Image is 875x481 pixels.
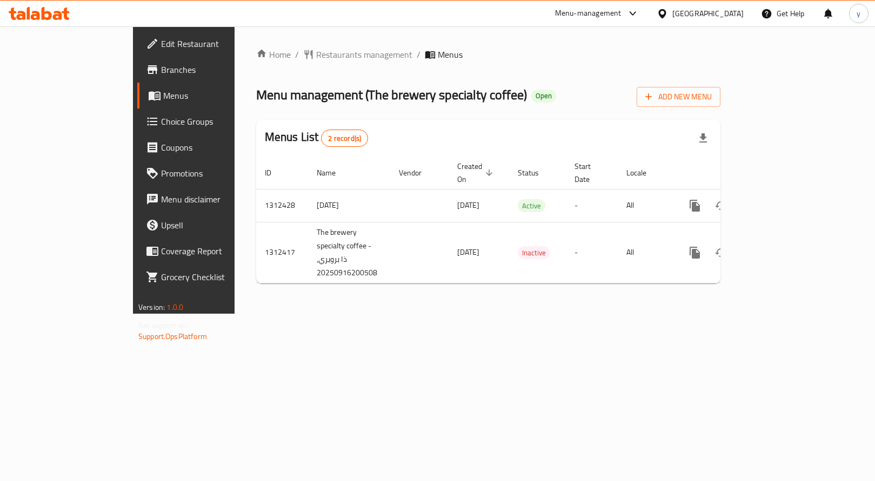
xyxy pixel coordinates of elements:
span: Choice Groups [161,115,270,128]
li: / [295,48,299,61]
a: Restaurants management [303,48,412,61]
span: Vendor [399,166,436,179]
a: Choice Groups [137,109,279,134]
td: All [618,222,673,283]
span: Start Date [575,160,605,186]
div: Active [518,199,545,212]
button: more [682,240,708,266]
a: Menus [137,83,279,109]
div: Export file [690,125,716,151]
span: [DATE] [457,198,479,212]
a: Coverage Report [137,238,279,264]
span: Add New Menu [645,90,712,104]
span: Branches [161,63,270,76]
td: The brewery specialty coffee - ذا برويري, 20250916200508 [308,222,390,283]
span: Menu disclaimer [161,193,270,206]
a: Upsell [137,212,279,238]
span: ID [265,166,285,179]
div: Total records count [321,130,368,147]
a: Coupons [137,134,279,160]
td: All [618,189,673,222]
a: Branches [137,57,279,83]
div: Menu-management [555,7,622,20]
button: Change Status [708,193,734,219]
span: 1.0.0 [166,300,183,314]
td: - [566,189,618,222]
span: Created On [457,160,496,186]
span: [DATE] [457,245,479,259]
span: Status [518,166,553,179]
span: Active [518,200,545,212]
span: 2 record(s) [322,133,368,144]
span: Name [317,166,350,179]
a: Menu disclaimer [137,186,279,212]
a: Grocery Checklist [137,264,279,290]
a: Edit Restaurant [137,31,279,57]
td: [DATE] [308,189,390,222]
table: enhanced table [256,157,794,283]
span: Coverage Report [161,245,270,258]
nav: breadcrumb [256,48,720,61]
a: Support.OpsPlatform [138,329,207,343]
h2: Menus List [265,129,368,147]
span: Coupons [161,141,270,154]
li: / [417,48,420,61]
span: Upsell [161,219,270,232]
span: Restaurants management [316,48,412,61]
div: Inactive [518,246,550,259]
span: Version: [138,300,165,314]
span: Open [531,91,556,100]
button: more [682,193,708,219]
span: Grocery Checklist [161,270,270,283]
div: [GEOGRAPHIC_DATA] [672,8,744,19]
span: Menu management ( The brewery specialty coffee ) [256,83,527,107]
td: 1312428 [256,189,308,222]
td: - [566,222,618,283]
span: Inactive [518,247,550,259]
a: Promotions [137,160,279,186]
th: Actions [673,157,794,189]
span: Get support on: [138,319,188,333]
div: Open [531,90,556,103]
span: y [857,8,860,19]
span: Edit Restaurant [161,37,270,50]
span: Promotions [161,167,270,180]
span: Menus [163,89,270,102]
button: Change Status [708,240,734,266]
span: Locale [626,166,660,179]
span: Menus [438,48,463,61]
button: Add New Menu [637,87,720,107]
td: 1312417 [256,222,308,283]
